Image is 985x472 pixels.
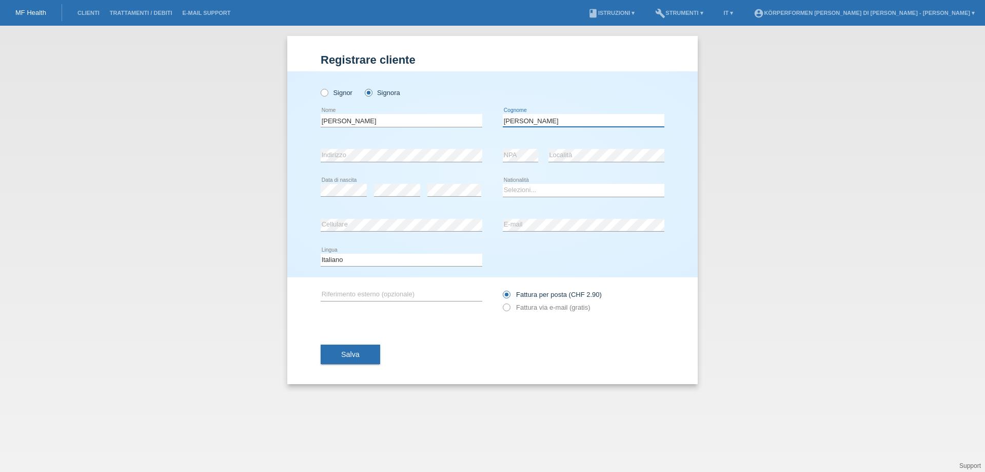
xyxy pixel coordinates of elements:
input: Signor [321,89,327,96]
label: Fattura per posta (CHF 2.90) [503,291,602,298]
a: Support [959,462,981,469]
a: Trattamenti / debiti [105,10,178,16]
input: Fattura via e-mail (gratis) [503,304,509,316]
button: Salva [321,345,380,364]
a: MF Health [15,9,46,16]
a: E-mail Support [178,10,236,16]
a: Clienti [72,10,105,16]
h1: Registrare cliente [321,53,664,66]
i: build [655,8,665,18]
label: Signora [365,89,400,97]
a: buildStrumenti ▾ [650,10,708,16]
label: Fattura via e-mail (gratis) [503,304,590,311]
span: Salva [341,350,360,358]
input: Signora [365,89,371,96]
a: account_circleKörperformen [PERSON_NAME] di [PERSON_NAME] - [PERSON_NAME] ▾ [748,10,980,16]
label: Signor [321,89,352,97]
a: bookIstruzioni ▾ [583,10,640,16]
i: book [588,8,598,18]
i: account_circle [754,8,764,18]
a: IT ▾ [719,10,739,16]
input: Fattura per posta (CHF 2.90) [503,291,509,304]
